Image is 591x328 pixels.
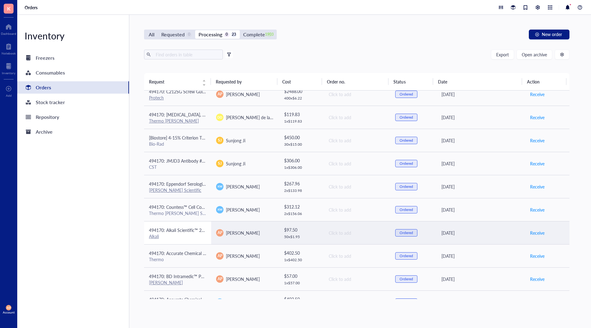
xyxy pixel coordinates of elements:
[149,88,267,95] span: 494170: C212SG Screw Guide With 020" (.51mm) Hole 1/16"
[17,126,129,138] a: Archive
[226,160,245,167] span: Sunjong Ji
[149,181,457,187] span: 494170: Eppendorf Serological Pipets, sterile, free of detectable pyrogens, DNA, RNase and DNase....
[284,234,319,239] div: 50 x $ 1.95
[284,211,319,216] div: 2 x $ 156.06
[329,253,385,259] div: Click to add
[36,113,59,121] div: Repository
[530,299,545,306] span: Receive
[530,274,545,284] button: Receive
[329,299,385,306] div: Click to add
[530,89,545,99] button: Receive
[496,52,509,57] span: Export
[329,114,385,121] div: Click to add
[224,32,229,37] div: 0
[400,184,413,189] div: Ordered
[530,253,545,259] span: Receive
[17,67,129,79] a: Consumables
[329,160,385,167] div: Click to add
[441,229,520,236] div: [DATE]
[217,184,222,189] span: KW
[187,32,192,37] div: 0
[267,32,272,37] div: 1903
[530,137,545,144] span: Receive
[149,273,294,279] span: 494170: BD Intramedic™ PE Tubing 0.015 in., 1.09 mm, 10 ft., PE 20 Tubing
[329,91,385,98] div: Click to add
[441,253,520,259] div: [DATE]
[284,142,319,147] div: 30 x $ 15.00
[1,22,16,35] a: Dashboard
[149,158,212,164] span: 494170: JMJD3 Antibody #3457
[277,73,322,90] th: Cost
[218,91,222,97] span: AP
[323,267,390,290] td: Click to add
[284,88,319,95] div: $ 2488.00
[226,137,245,144] span: Sunjong Ji
[226,114,305,120] span: [PERSON_NAME] de la [PERSON_NAME]
[323,221,390,244] td: Click to add
[329,137,385,144] div: Click to add
[323,129,390,152] td: Click to add
[3,310,15,314] div: Account
[226,207,260,213] span: [PERSON_NAME]
[400,277,413,281] div: Ordered
[400,92,413,97] div: Ordered
[284,226,319,233] div: $ 97.50
[530,159,545,168] button: Receive
[149,250,283,256] span: 494170: Accurate Chemical AquaClean, Microbiocidal Additive, 250mL
[441,183,520,190] div: [DATE]
[491,50,514,59] button: Export
[25,5,39,10] a: Orders
[149,210,206,216] div: Thermo [PERSON_NAME] Scientific
[218,138,222,143] span: SJ
[530,112,545,122] button: Receive
[441,91,520,98] div: [DATE]
[218,230,222,236] span: AP
[329,206,385,213] div: Click to add
[153,50,220,59] input: Find orders in table
[36,68,65,77] div: Consumables
[323,244,390,267] td: Click to add
[530,160,545,167] span: Receive
[522,52,547,57] span: Open archive
[144,30,277,39] div: segmented control
[149,135,237,141] span: [Biostore] 4-15% Criterion TGX Gel 26W 15 µl
[530,276,545,282] span: Receive
[149,141,206,147] div: Bio-Rad
[530,205,545,215] button: Receive
[329,276,385,282] div: Click to add
[17,111,129,123] a: Repository
[161,30,185,39] div: Requested
[36,98,65,107] div: Stock tracker
[323,290,390,314] td: Click to add
[530,229,545,236] span: Receive
[530,228,545,238] button: Receive
[284,119,319,124] div: 1 x $ 119.83
[400,161,413,166] div: Ordered
[433,73,522,90] th: Date
[218,161,222,166] span: SJ
[2,61,15,75] a: Inventory
[284,296,319,302] div: $ 402.50
[530,206,545,213] span: Receive
[226,91,260,97] span: [PERSON_NAME]
[284,203,319,210] div: $ 312.12
[226,276,260,282] span: [PERSON_NAME]
[231,32,236,37] div: 23
[149,30,155,39] div: All
[400,138,413,143] div: Ordered
[243,30,265,39] div: Complete
[284,165,319,170] div: 1 x $ 306.00
[284,249,319,256] div: $ 402.50
[441,137,520,144] div: [DATE]
[530,183,545,190] span: Receive
[211,73,278,90] th: Requested by
[322,73,389,90] th: Order no.
[217,208,222,212] span: KW
[542,32,562,37] span: New order
[7,306,11,310] span: AP
[149,204,244,210] span: 494170: Countess™ Cell Counting Chamber Slides
[284,273,319,279] div: $ 57.00
[441,299,520,306] div: [DATE]
[284,157,319,164] div: $ 306.00
[323,152,390,175] td: Click to add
